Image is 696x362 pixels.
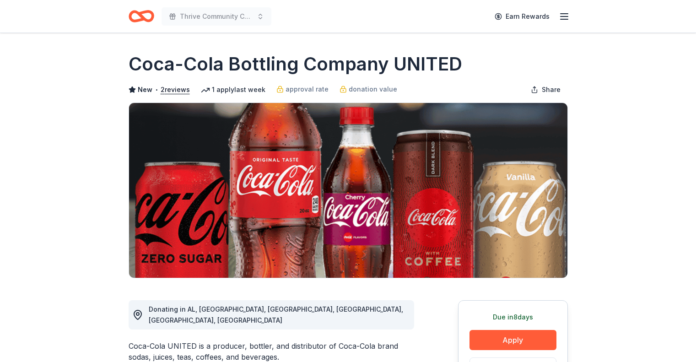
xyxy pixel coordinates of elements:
button: Thrive Community Conference [162,7,271,26]
span: approval rate [286,84,329,95]
button: Apply [469,330,556,350]
span: Share [542,84,561,95]
a: approval rate [276,84,329,95]
button: 2reviews [161,84,190,95]
a: Earn Rewards [489,8,555,25]
div: 1 apply last week [201,84,265,95]
img: Image for Coca-Cola Bottling Company UNITED [129,103,567,278]
span: Thrive Community Conference [180,11,253,22]
span: New [138,84,152,95]
span: • [155,86,158,93]
h1: Coca-Cola Bottling Company UNITED [129,51,462,77]
div: Due in 8 days [469,312,556,323]
span: Donating in AL, [GEOGRAPHIC_DATA], [GEOGRAPHIC_DATA], [GEOGRAPHIC_DATA], [GEOGRAPHIC_DATA], [GEOG... [149,305,403,324]
a: Home [129,5,154,27]
a: donation value [340,84,397,95]
span: donation value [349,84,397,95]
button: Share [523,81,568,99]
